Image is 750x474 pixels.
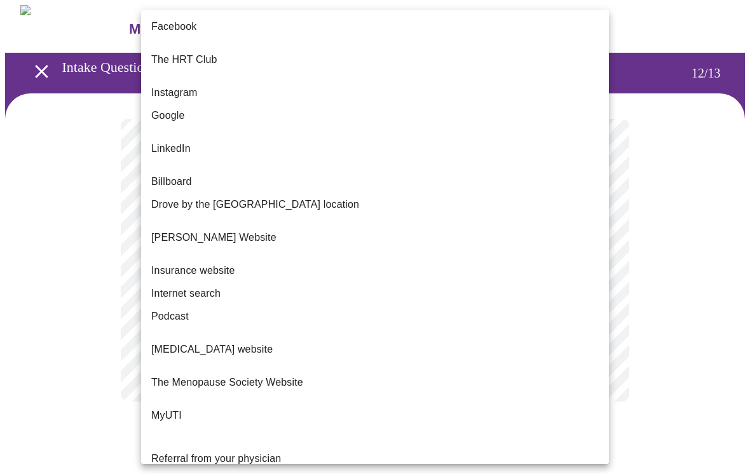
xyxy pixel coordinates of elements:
[151,286,221,301] span: Internet search
[151,174,192,189] span: Billboard
[151,19,196,34] span: Facebook
[151,52,217,67] p: The HRT Club
[151,197,359,212] span: Drove by the [GEOGRAPHIC_DATA] location
[151,375,303,390] span: The Menopause Society Website
[151,453,281,464] span: Referral from your physician
[151,342,273,357] p: [MEDICAL_DATA] website
[151,309,189,324] span: Podcast
[151,408,182,423] p: MyUTI
[151,141,191,156] p: LinkedIn
[151,230,276,245] p: [PERSON_NAME] Website
[151,108,185,123] span: Google
[151,85,198,100] span: Instagram
[151,263,235,278] span: Insurance website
